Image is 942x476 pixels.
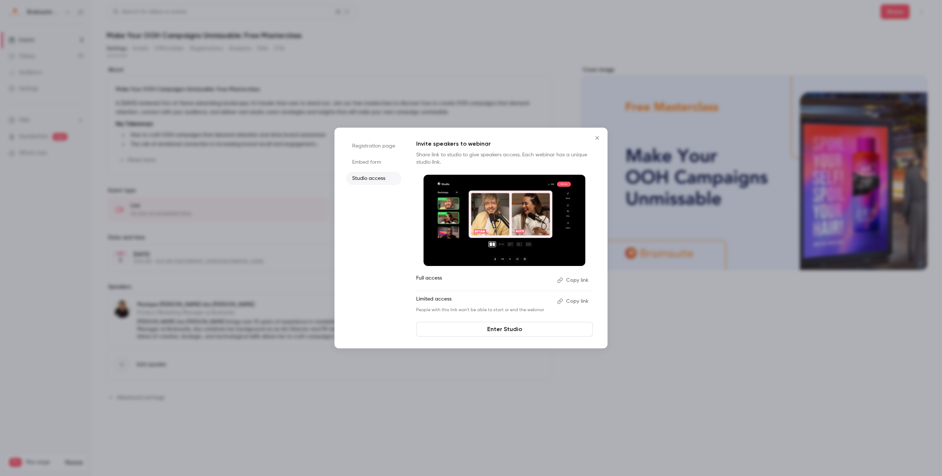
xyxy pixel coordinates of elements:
[424,175,585,266] img: Invite speakers to webinar
[346,172,401,185] li: Studio access
[416,295,551,307] p: Limited access
[346,156,401,169] li: Embed form
[416,139,593,148] p: Invite speakers to webinar
[416,307,551,313] p: People with this link won't be able to start or end the webinar
[416,151,593,166] p: Share link to studio to give speakers access. Each webinar has a unique studio link.
[554,274,593,286] button: Copy link
[554,295,593,307] button: Copy link
[346,139,401,153] li: Registration page
[416,322,593,337] a: Enter Studio
[416,274,551,286] p: Full access
[590,131,605,145] button: Close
